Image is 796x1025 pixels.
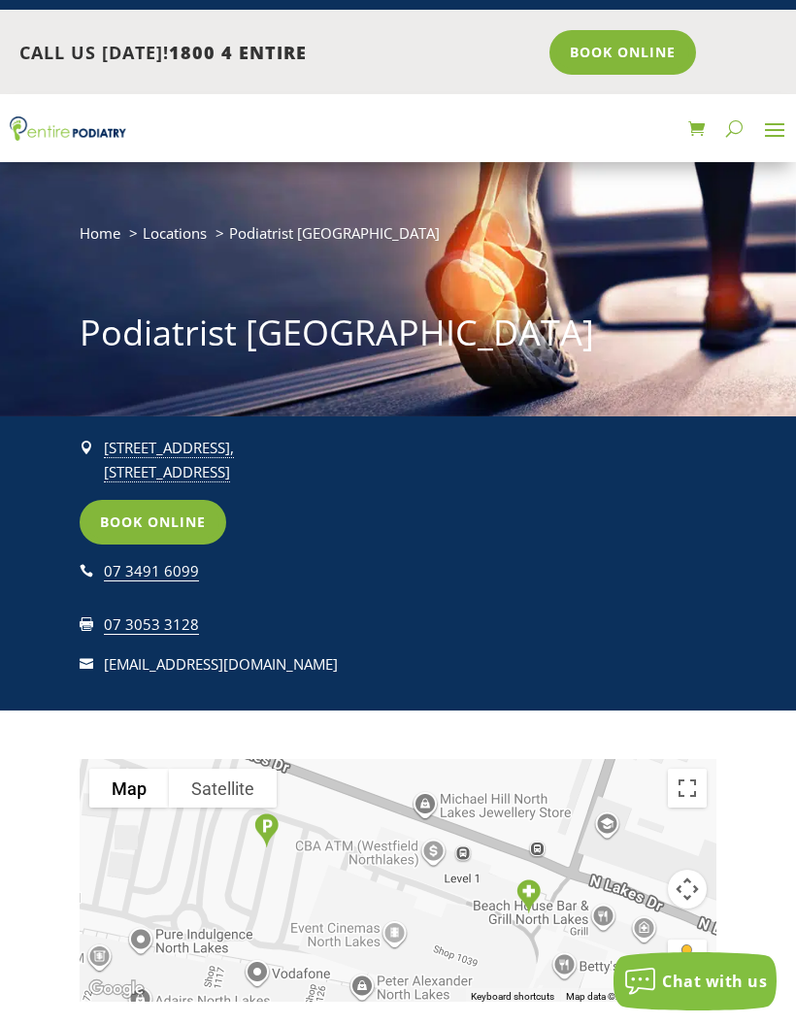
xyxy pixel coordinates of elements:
[89,769,169,808] button: Show street map
[169,41,307,64] span: 1800 4 ENTIRE
[509,872,548,921] div: Entire Podiatry North Lakes Clinic
[169,769,277,808] button: Show satellite imagery
[80,617,93,631] span: 
[668,870,707,909] button: Map camera controls
[566,991,672,1002] span: Map data ©2025 Google
[229,223,440,243] span: Podiatrist [GEOGRAPHIC_DATA]
[80,220,716,260] nav: breadcrumb
[19,41,536,66] p: CALL US [DATE]!
[84,976,149,1002] a: Click to see this area on Google Maps
[471,990,554,1004] button: Keyboard shortcuts
[80,223,120,243] a: Home
[247,806,286,855] div: Parking
[84,976,149,1002] img: Google
[614,952,777,1010] button: Chat with us
[80,564,93,578] span: 
[80,441,93,454] span: 
[143,223,207,243] a: Locations
[662,971,767,992] span: Chat with us
[80,309,716,367] h1: Podiatrist [GEOGRAPHIC_DATA]
[549,30,696,75] a: Book Online
[104,654,338,674] a: [EMAIL_ADDRESS][DOMAIN_NAME]
[668,940,707,978] button: Drag Pegman onto the map to open Street View
[668,769,707,808] button: Toggle fullscreen view
[80,657,93,671] span: 
[80,500,226,545] a: Book Online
